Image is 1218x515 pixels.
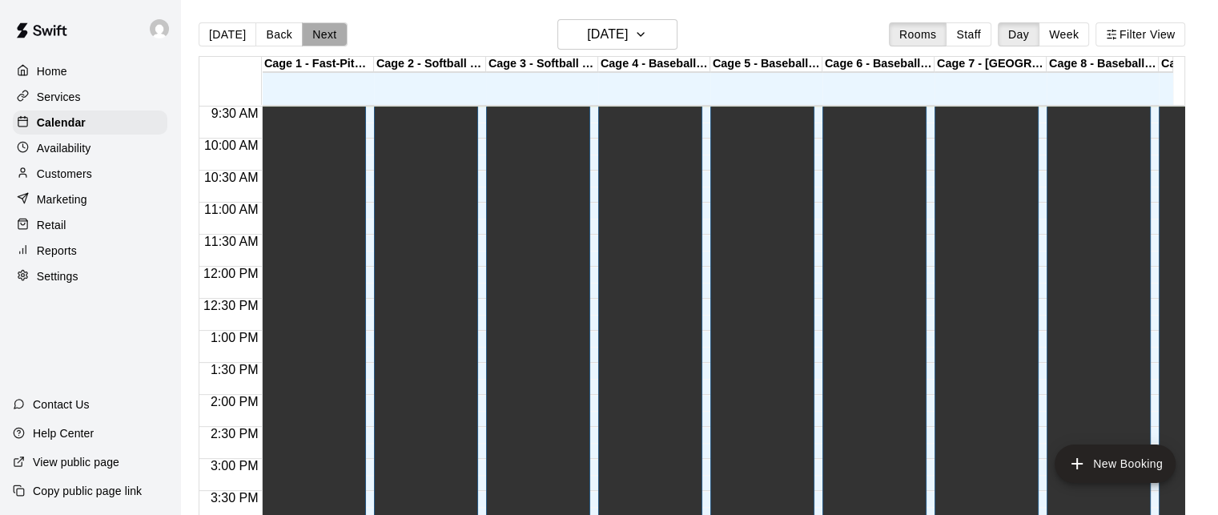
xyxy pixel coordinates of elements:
button: Back [255,22,303,46]
p: Customers [37,166,92,182]
img: Joe Florio [150,19,169,38]
span: 11:00 AM [200,203,263,216]
span: 3:30 PM [207,491,263,505]
button: [DATE] [557,19,677,50]
span: 2:00 PM [207,395,263,408]
span: 10:30 AM [200,171,263,184]
span: 12:30 PM [199,299,262,312]
a: Reports [13,239,167,263]
span: 9:30 AM [207,107,263,120]
span: 1:00 PM [207,331,263,344]
span: 10:00 AM [200,139,263,152]
p: Availability [37,140,91,156]
p: Copy public page link [33,483,142,499]
button: [DATE] [199,22,256,46]
button: Rooms [889,22,947,46]
p: View public page [33,454,119,470]
span: 12:00 PM [199,267,262,280]
div: Cage 1 - Fast-Pitch Machine and Automatic Baseball Hack Attack Pitching Machine [262,57,374,72]
div: Cage 2 - Softball Slo-pitch Iron [PERSON_NAME] & Hack Attack Baseball Pitching Machine [374,57,486,72]
a: Customers [13,162,167,186]
span: 3:00 PM [207,459,263,473]
p: Calendar [37,115,86,131]
a: Availability [13,136,167,160]
a: Marketing [13,187,167,211]
div: Cage 7 - [GEOGRAPHIC_DATA] [935,57,1047,72]
span: 11:30 AM [200,235,263,248]
a: Retail [13,213,167,237]
a: Settings [13,264,167,288]
a: Services [13,85,167,109]
div: Cage 8 - Baseball Pitching Machine [1047,57,1159,72]
p: Marketing [37,191,87,207]
p: Reports [37,243,77,259]
div: Cage 6 - Baseball Pitching Machine [822,57,935,72]
a: Calendar [13,111,167,135]
div: Cage 4 - Baseball Pitching Machine [598,57,710,72]
p: Help Center [33,425,94,441]
p: Retail [37,217,66,233]
a: Home [13,59,167,83]
div: Cage 5 - Baseball Pitching Machine [710,57,822,72]
button: Next [302,22,347,46]
p: Settings [37,268,78,284]
span: 1:30 PM [207,363,263,376]
div: Cage 3 - Softball Slo-pitch Iron [PERSON_NAME] & Baseball Pitching Machine [486,57,598,72]
h6: [DATE] [587,23,628,46]
button: Day [998,22,1039,46]
button: Staff [946,22,991,46]
button: Filter View [1095,22,1185,46]
button: Week [1039,22,1089,46]
button: add [1055,445,1176,483]
div: Joe Florio [147,13,180,45]
span: 2:30 PM [207,427,263,441]
p: Home [37,63,67,79]
p: Services [37,89,81,105]
p: Contact Us [33,396,90,412]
